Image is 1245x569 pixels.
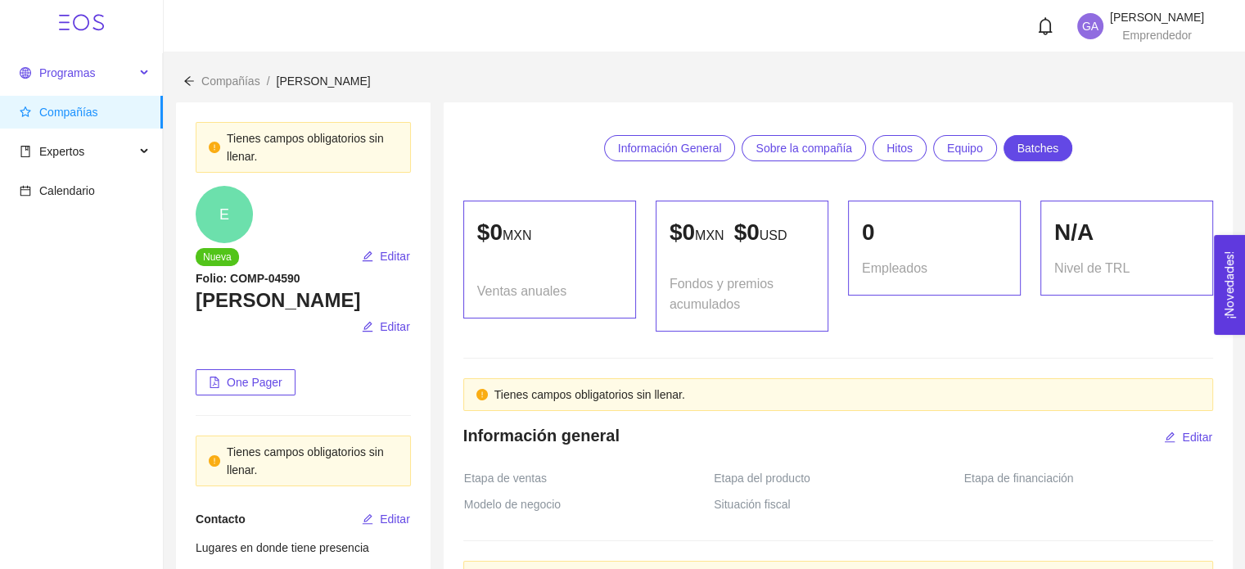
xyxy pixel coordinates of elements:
span: Empleados [862,258,927,278]
button: file-pdfOne Pager [196,369,295,395]
span: Hitos [886,136,913,160]
span: / [267,75,270,88]
span: GA [1082,13,1098,39]
strong: Folio: COMP-04590 [196,272,300,285]
span: Fondos y premios acumulados [670,273,814,314]
span: arrow-left [183,75,195,87]
div: N/A [1054,215,1199,251]
span: Etapa de financiación [964,469,1082,487]
p: $ 0 $ 0 [670,215,814,251]
span: Editar [380,318,410,336]
span: Etapa del producto [714,469,819,487]
span: edit [362,251,373,264]
span: Programas [39,66,95,79]
span: exclamation-circle [209,142,220,153]
span: global [20,67,31,79]
span: Información General [618,136,722,160]
button: editEditar [361,243,411,269]
span: Batches [1017,136,1059,160]
span: file-pdf [209,377,220,390]
span: Situación fiscal [714,495,798,513]
div: Tienes campos obligatorios sin llenar. [494,386,1200,404]
span: [PERSON_NAME] [1110,11,1204,24]
span: Sobre la compañía [756,136,852,160]
span: calendar [20,185,31,196]
button: editEditar [1163,424,1213,450]
span: exclamation-circle [209,455,220,467]
span: edit [1164,431,1175,445]
div: Tienes campos obligatorios sin llenar. [227,443,398,479]
span: Calendario [39,184,95,197]
span: Contacto [196,513,246,526]
span: Nueva [196,248,239,266]
span: star [20,106,31,118]
span: Compañías [39,106,98,119]
a: Hitos [873,135,927,161]
a: Información General [604,135,736,161]
button: editEditar [361,314,411,340]
span: book [20,146,31,157]
span: MXN [695,228,724,242]
span: [PERSON_NAME] [276,75,370,88]
span: Nivel de TRL [1054,258,1130,278]
span: Lugares en donde tiene presencia [196,541,369,554]
div: 0 [862,215,1007,251]
span: USD [760,228,787,242]
span: Editar [380,247,410,265]
span: exclamation-circle [476,389,488,400]
span: Equipo [947,136,983,160]
span: Modelo de negocio [464,495,569,513]
span: Compañías [201,75,260,88]
span: bell [1036,17,1054,35]
a: Batches [1004,135,1073,161]
span: Editar [380,510,410,528]
span: edit [362,513,373,526]
button: editEditar [361,506,411,532]
span: E [219,186,229,243]
span: Emprendedor [1122,29,1192,42]
span: MXN [503,228,532,242]
span: Ventas anuales [477,281,566,301]
a: Sobre la compañía [742,135,866,161]
div: Tienes campos obligatorios sin llenar. [227,129,398,165]
a: Equipo [933,135,997,161]
p: $ 0 [477,215,622,251]
button: Open Feedback Widget [1214,235,1245,335]
h4: Información general [463,424,620,447]
span: Expertos [39,145,84,158]
span: Editar [1182,428,1212,446]
span: Etapa de ventas [464,469,555,487]
span: edit [362,321,373,334]
span: One Pager [227,373,282,391]
h3: [PERSON_NAME] [196,287,411,314]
